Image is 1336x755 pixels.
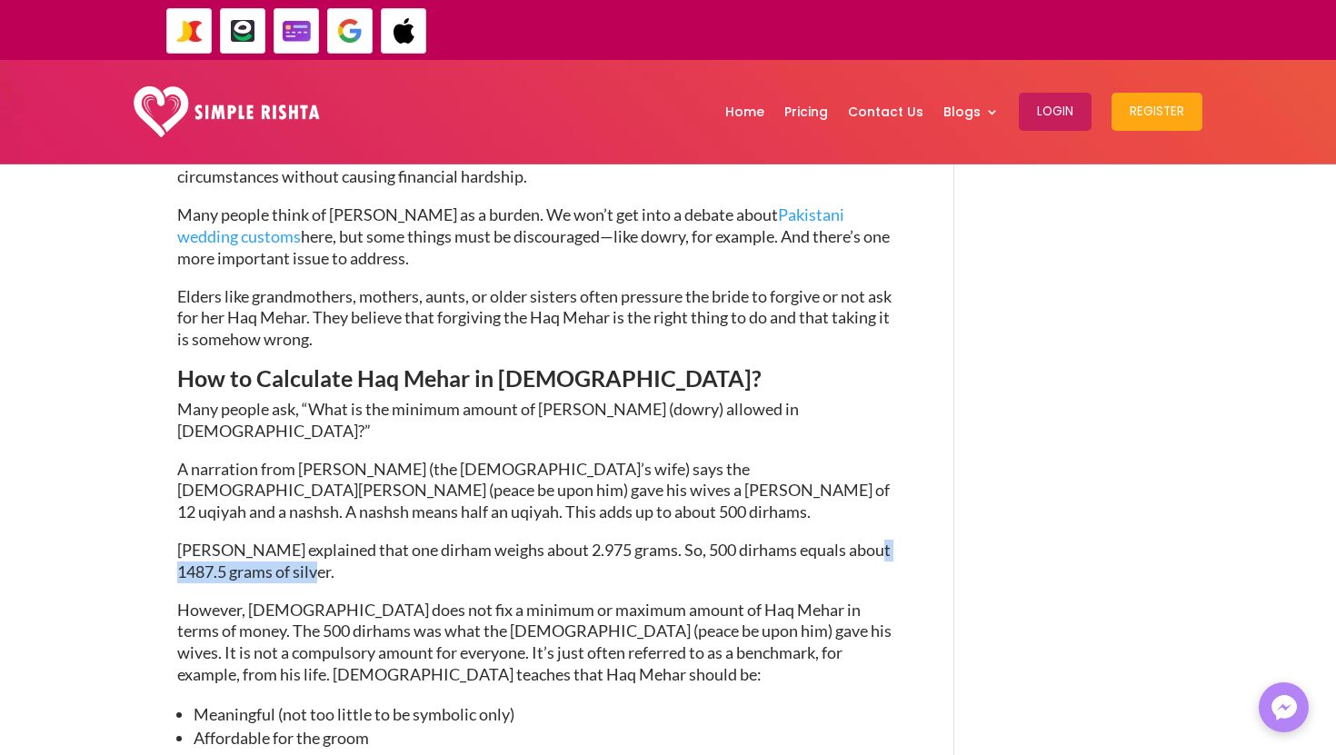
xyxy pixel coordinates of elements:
span: A narration from [PERSON_NAME] (the [DEMOGRAPHIC_DATA]’s wife) says the [DEMOGRAPHIC_DATA][PERSON... [177,459,890,522]
button: Register [1112,93,1202,131]
span: here, but some things must be discouraged—like dowry, for example. And there’s one more important... [177,226,890,268]
button: Login [1019,93,1092,131]
span: Meaningful (not too little to be symbolic only) [194,704,514,724]
a: Pakistani wedding customs [177,204,844,246]
span: Many people ask, “What is the minimum amount of [PERSON_NAME] (dowry) allowed in [DEMOGRAPHIC_DAT... [177,399,799,441]
a: Home [725,65,764,159]
span: Many people think of [PERSON_NAME] as a burden. We won’t get into a debate about [177,204,778,224]
span: [PERSON_NAME] explained that one dirham weighs about 2.975 grams. So, 500 dirhams equals about 14... [177,540,891,581]
span: However, [DEMOGRAPHIC_DATA] does not fix a minimum or maximum amount of Haq Mehar in terms of mon... [177,600,892,684]
span: Elders like grandmothers, mothers, aunts, or older sisters often pressure the bride to forgive or... [177,286,892,350]
span: How to Calculate Haq Mehar in [DEMOGRAPHIC_DATA]? [177,364,762,392]
a: Register [1112,65,1202,159]
a: Contact Us [848,65,923,159]
span: The most important thing is that the Haq Mehar should be fair and respectful, reflecting the coup... [177,145,878,187]
a: Login [1019,65,1092,159]
img: Messenger [1266,690,1302,726]
a: Pricing [784,65,828,159]
span: Affordable for the groom [194,728,369,748]
a: Blogs [943,65,999,159]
